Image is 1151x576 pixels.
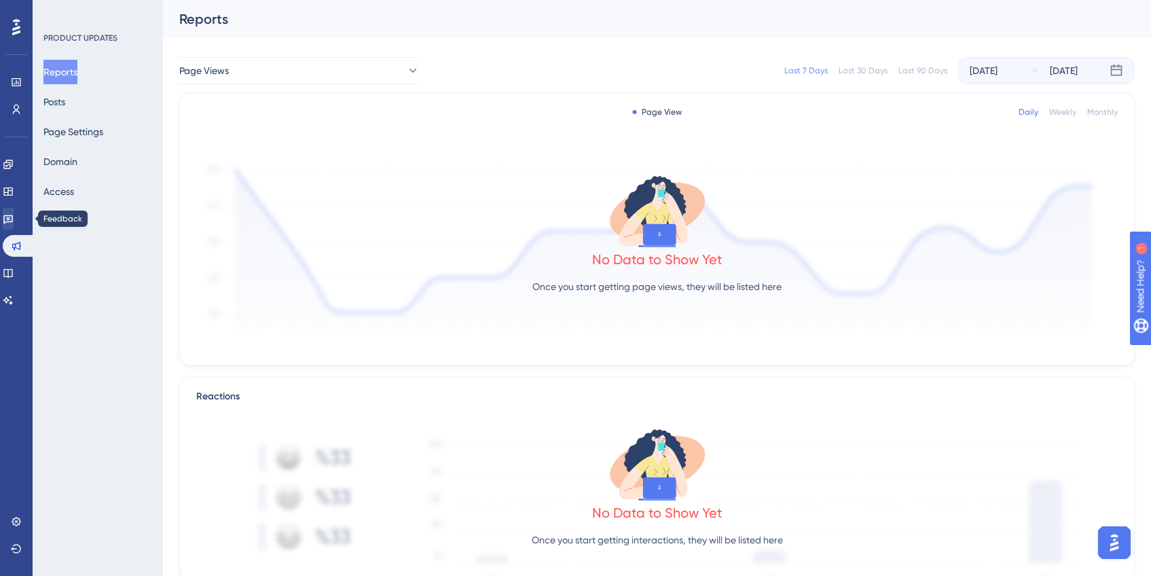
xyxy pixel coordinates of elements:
div: Monthly [1087,107,1118,118]
button: Posts [43,90,65,114]
div: Page View [632,107,682,118]
p: Once you start getting interactions, they will be listed here [532,532,783,548]
button: Page Settings [43,120,103,144]
button: Page Views [179,57,420,84]
div: No Data to Show Yet [592,250,723,269]
div: Last 90 Days [898,65,947,76]
span: Need Help? [32,3,85,20]
iframe: UserGuiding AI Assistant Launcher [1094,522,1135,563]
div: Weekly [1049,107,1076,118]
div: [DATE] [1050,62,1078,79]
div: Reactions [196,389,1118,405]
div: No Data to Show Yet [592,503,723,522]
div: 1 [94,7,98,18]
div: Daily [1019,107,1038,118]
button: Domain [43,149,77,174]
button: Reports [43,60,77,84]
div: Last 30 Days [839,65,888,76]
button: Access [43,179,74,204]
div: Last 7 Days [784,65,828,76]
p: Once you start getting page views, they will be listed here [532,278,782,295]
div: Reports [179,10,1101,29]
div: [DATE] [970,62,998,79]
div: PRODUCT UPDATES [43,33,117,43]
span: Page Views [179,62,229,79]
